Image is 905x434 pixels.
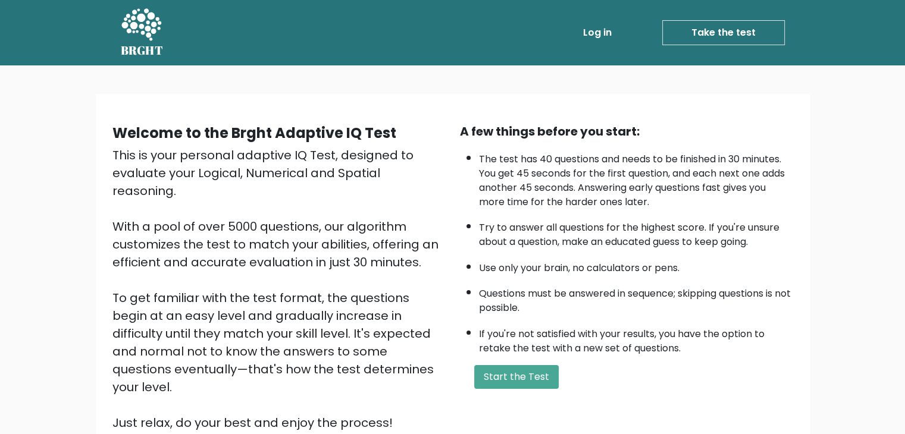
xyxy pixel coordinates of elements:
div: This is your personal adaptive IQ Test, designed to evaluate your Logical, Numerical and Spatial ... [112,146,446,432]
h5: BRGHT [121,43,164,58]
a: BRGHT [121,5,164,61]
b: Welcome to the Brght Adaptive IQ Test [112,123,396,143]
li: The test has 40 questions and needs to be finished in 30 minutes. You get 45 seconds for the firs... [479,146,793,209]
button: Start the Test [474,365,559,389]
a: Take the test [662,20,785,45]
a: Log in [578,21,616,45]
div: A few things before you start: [460,122,793,140]
li: Try to answer all questions for the highest score. If you're unsure about a question, make an edu... [479,215,793,249]
li: If you're not satisfied with your results, you have the option to retake the test with a new set ... [479,321,793,356]
li: Use only your brain, no calculators or pens. [479,255,793,275]
li: Questions must be answered in sequence; skipping questions is not possible. [479,281,793,315]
